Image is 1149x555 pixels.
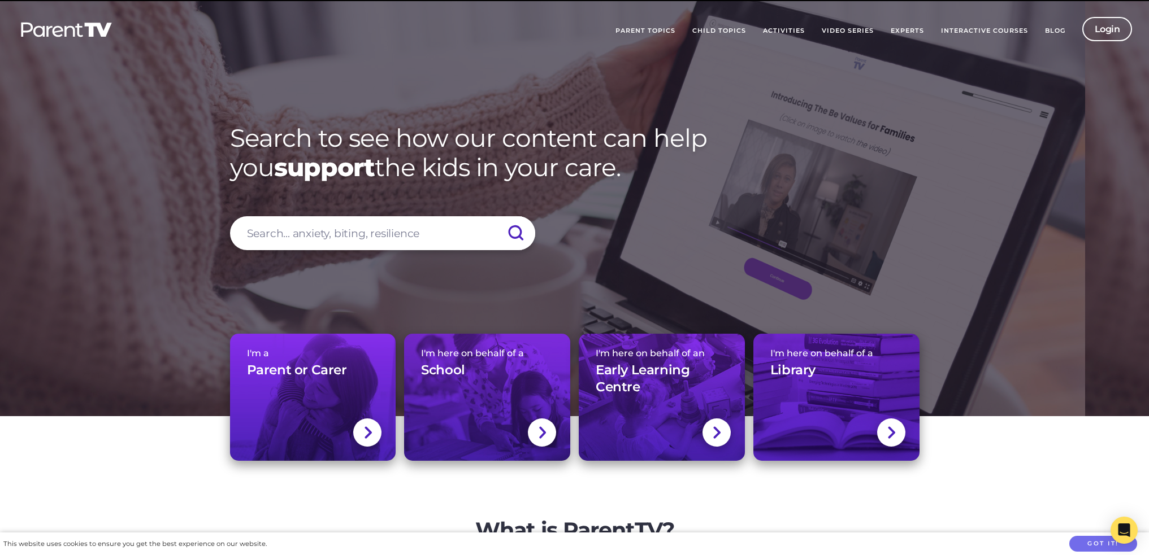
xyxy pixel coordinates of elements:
h1: Search to see how our content can help you the kids in your care. [230,123,920,183]
img: svg+xml;base64,PHN2ZyBlbmFibGUtYmFja2dyb3VuZD0ibmV3IDAgMCAxNC44IDI1LjciIHZpZXdCb3g9IjAgMCAxNC44ID... [538,425,547,440]
span: I'm here on behalf of an [596,348,728,359]
a: Activities [755,17,813,45]
div: This website uses cookies to ensure you get the best experience on our website. [3,538,267,550]
img: svg+xml;base64,PHN2ZyBlbmFibGUtYmFja2dyb3VuZD0ibmV3IDAgMCAxNC44IDI1LjciIHZpZXdCb3g9IjAgMCAxNC44ID... [887,425,895,440]
span: I'm here on behalf of a [770,348,903,359]
h3: Library [770,362,816,379]
a: Login [1082,17,1133,41]
span: I'm here on behalf of a [421,348,553,359]
a: I'm here on behalf of aLibrary [753,334,920,461]
strong: support [274,152,375,182]
button: Got it! [1069,536,1137,552]
img: parenttv-logo-white.4c85aaf.svg [20,21,113,38]
h2: What is ParentTV? [363,517,787,543]
h3: School [421,362,465,379]
a: Interactive Courses [933,17,1037,45]
a: Blog [1037,17,1074,45]
a: Experts [882,17,933,45]
h3: Parent or Carer [247,362,347,379]
div: Open Intercom Messenger [1111,517,1138,544]
a: I'm here on behalf of anEarly Learning Centre [579,334,745,461]
img: svg+xml;base64,PHN2ZyBlbmFibGUtYmFja2dyb3VuZD0ibmV3IDAgMCAxNC44IDI1LjciIHZpZXdCb3g9IjAgMCAxNC44ID... [712,425,721,440]
a: Child Topics [684,17,755,45]
a: I'm here on behalf of aSchool [404,334,570,461]
a: Video Series [813,17,882,45]
span: I'm a [247,348,379,359]
a: Parent Topics [607,17,684,45]
img: svg+xml;base64,PHN2ZyBlbmFibGUtYmFja2dyb3VuZD0ibmV3IDAgMCAxNC44IDI1LjciIHZpZXdCb3g9IjAgMCAxNC44ID... [363,425,372,440]
a: I'm aParent or Carer [230,334,396,461]
input: Search... anxiety, biting, resilience [230,216,535,250]
h3: Early Learning Centre [596,362,728,396]
input: Submit [496,216,535,250]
